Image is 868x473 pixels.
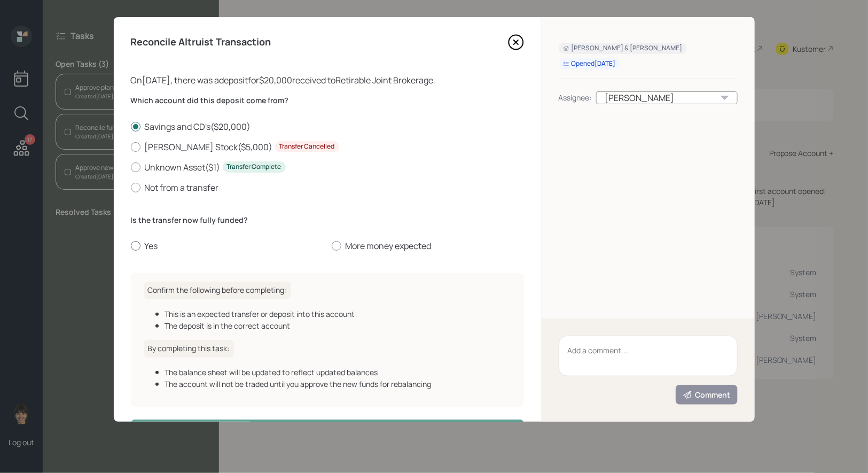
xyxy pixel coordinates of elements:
[144,340,234,358] h6: By completing this task:
[279,142,335,151] div: Transfer Cancelled
[144,282,291,299] h6: Confirm the following before completing:
[165,367,511,378] div: The balance sheet will be updated to reflect updated balances
[332,240,524,252] label: More money expected
[683,390,731,400] div: Comment
[563,44,683,53] div: [PERSON_NAME] & [PERSON_NAME]
[131,240,323,252] label: Yes
[563,59,616,68] div: Opened [DATE]
[676,385,738,405] button: Comment
[596,91,738,104] div: [PERSON_NAME]
[131,95,524,106] label: Which account did this deposit come from?
[131,182,524,193] label: Not from a transfer
[165,320,511,331] div: The deposit is in the correct account
[165,378,511,390] div: The account will not be traded until you approve the new funds for rebalancing
[131,36,271,48] h4: Reconcile Altruist Transaction
[131,215,524,226] label: Is the transfer now fully funded?
[131,74,524,87] div: On [DATE] , there was a deposit for $20,000 received to Retirable Joint Brokerage .
[559,92,592,103] div: Assignee:
[131,121,524,133] label: Savings and CD's ( $20,000 )
[165,308,511,320] div: This is an expected transfer or deposit into this account
[227,162,281,172] div: Transfer Complete
[131,141,524,153] label: [PERSON_NAME] Stock ( $5,000 )
[131,161,524,173] label: Unknown Asset ( $1 )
